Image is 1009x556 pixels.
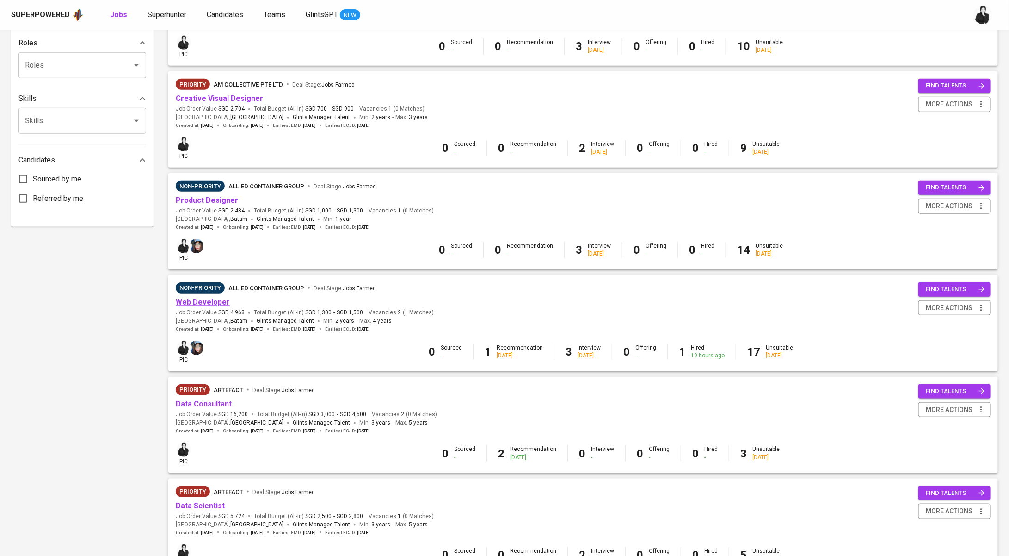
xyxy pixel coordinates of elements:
[251,326,264,332] span: [DATE]
[588,250,611,258] div: [DATE]
[337,411,338,419] span: -
[251,122,264,129] span: [DATE]
[176,512,245,520] span: Job Order Value
[752,148,780,156] div: [DATE]
[176,298,230,306] a: Web Developer
[649,148,670,156] div: -
[566,345,572,358] b: 3
[704,140,718,156] div: Hired
[646,242,666,258] div: Offering
[578,344,601,360] div: Interview
[176,196,238,205] a: Product Designer
[359,114,390,120] span: Min.
[214,387,243,394] span: Artefact
[372,411,437,419] span: Vacancies ( 0 Matches )
[176,282,225,294] div: Pending Client’s Feedback, Sufficient Talents in Pipeline
[441,344,462,360] div: Sourced
[214,488,243,495] span: Artefact
[325,224,370,231] span: Earliest ECJD :
[230,520,283,530] span: [GEOGRAPHIC_DATA]
[273,326,316,332] span: Earliest EMD :
[395,114,428,120] span: Max.
[740,142,747,155] b: 9
[646,38,666,54] div: Offering
[18,37,37,49] p: Roles
[507,38,553,54] div: Recommendation
[510,148,556,156] div: -
[176,113,283,122] span: [GEOGRAPHIC_DATA] ,
[333,512,335,520] span: -
[918,282,991,297] button: find talents
[148,10,186,19] span: Superhunter
[701,250,714,258] div: -
[306,9,360,21] a: GlintsGPT NEW
[72,8,84,22] img: app logo
[323,216,351,222] span: Min.
[273,224,316,231] span: Earliest EMD :
[252,387,315,394] span: Deal Stage :
[176,207,245,215] span: Job Order Value
[223,530,264,536] span: Onboarding :
[442,142,449,155] b: 0
[337,309,363,317] span: SGD 1,500
[176,501,225,510] a: Data Scientist
[497,352,543,360] div: [DATE]
[357,428,370,434] span: [DATE]
[752,445,780,461] div: Unsuitable
[756,38,783,54] div: Unsuitable
[396,207,401,215] span: 1
[18,93,37,104] p: Skills
[588,46,611,54] div: [DATE]
[257,216,314,222] span: Glints Managed Talent
[756,250,783,258] div: [DATE]
[340,411,366,419] span: SGD 4,500
[306,10,338,19] span: GlintsGPT
[649,454,670,462] div: -
[578,352,601,360] div: [DATE]
[176,34,192,58] div: pic
[343,183,376,190] span: Jobs Farmed
[303,530,316,536] span: [DATE]
[201,224,214,231] span: [DATE]
[33,174,81,185] span: Sourced by me
[634,40,640,53] b: 0
[623,345,630,358] b: 0
[359,521,390,528] span: Min.
[303,428,316,434] span: [DATE]
[454,454,475,462] div: -
[691,344,725,360] div: Hired
[974,6,992,24] img: medwi@glints.com
[371,521,390,528] span: 3 years
[176,215,247,224] span: [GEOGRAPHIC_DATA] ,
[333,207,335,215] span: -
[176,136,192,160] div: pic
[176,181,225,192] div: Pending Client’s Feedback
[176,411,248,419] span: Job Order Value
[176,520,283,530] span: [GEOGRAPHIC_DATA] ,
[588,38,611,54] div: Interview
[323,318,354,324] span: Min.
[579,142,585,155] b: 2
[176,385,210,394] span: Priority
[369,512,434,520] span: Vacancies ( 0 Matches )
[148,9,188,21] a: Superhunter
[305,309,332,317] span: SGD 1,300
[400,411,404,419] span: 2
[357,122,370,129] span: [DATE]
[451,250,472,258] div: -
[451,38,472,54] div: Sourced
[701,242,714,258] div: Hired
[337,512,363,520] span: SGD 2,800
[766,344,793,360] div: Unsuitable
[223,224,264,231] span: Onboarding :
[251,530,264,536] span: [DATE]
[918,504,991,519] button: more actions
[409,114,428,120] span: 3 years
[454,148,475,156] div: -
[177,35,191,50] img: medwi@glints.com
[264,10,285,19] span: Teams
[176,105,245,113] span: Job Order Value
[704,445,718,461] div: Hired
[387,105,392,113] span: 1
[130,59,143,72] button: Open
